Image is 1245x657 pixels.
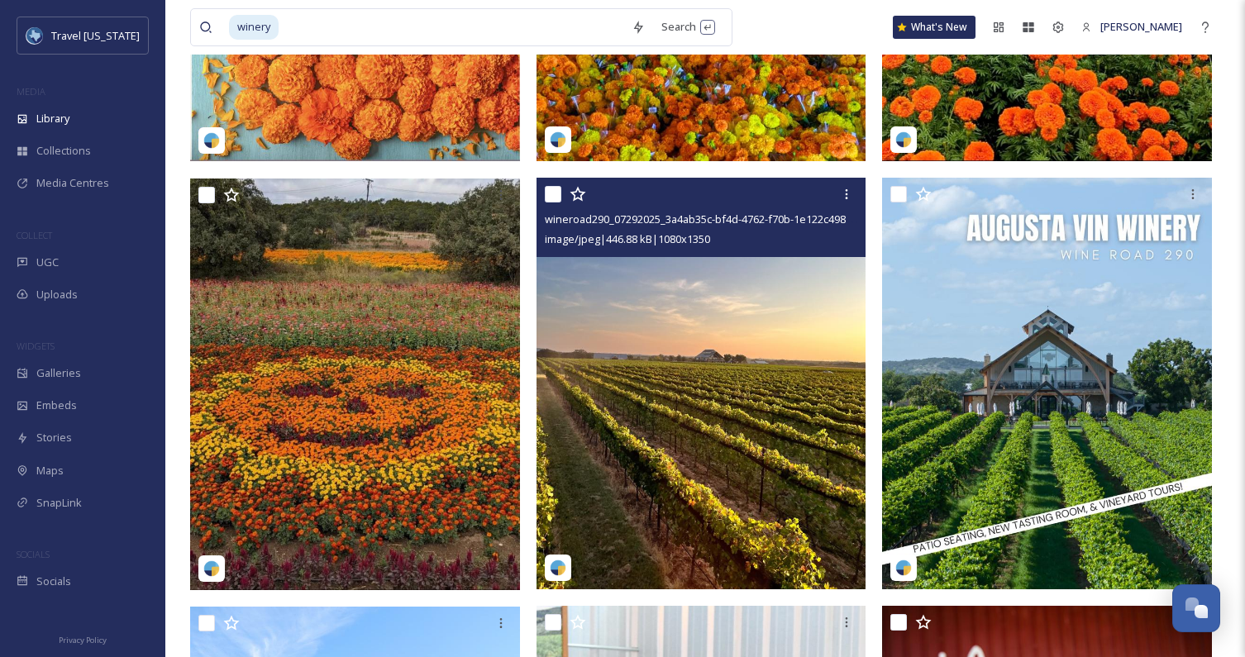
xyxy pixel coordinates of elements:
img: snapsea-logo.png [895,559,912,576]
img: wineroad290_07292025_3a4ab35c-bf4d-4762-f70b-1e122c498bfb.jpg [882,178,1212,590]
span: winery [229,15,279,39]
span: [PERSON_NAME] [1100,19,1182,34]
a: What's New [893,16,975,39]
button: Open Chat [1172,584,1220,632]
img: snapsea-logo.png [203,132,220,149]
a: Privacy Policy [59,629,107,649]
span: Collections [36,143,91,159]
img: snapsea-logo.png [550,559,566,576]
img: snapsea-logo.png [203,560,220,577]
span: Travel [US_STATE] [51,28,140,43]
img: snapsea-logo.png [895,131,912,148]
span: UGC [36,255,59,270]
span: Media Centres [36,175,109,191]
span: SnapLink [36,495,82,511]
img: blancowinery_07292025_b2fbacc1-b63f-0315-b04f-bfc999f3109f.jpg [190,178,520,590]
img: snapsea-logo.png [550,131,566,148]
img: images%20%281%29.jpeg [26,27,43,44]
span: Galleries [36,365,81,381]
span: Privacy Policy [59,635,107,645]
span: MEDIA [17,85,45,98]
span: Uploads [36,287,78,302]
span: wineroad290_07292025_3a4ab35c-bf4d-4762-f70b-1e122c498bfb.jpg [545,211,880,226]
span: COLLECT [17,229,52,241]
span: Embeds [36,398,77,413]
span: Socials [36,574,71,589]
span: image/jpeg | 446.88 kB | 1080 x 1350 [545,231,710,246]
span: Stories [36,430,72,445]
div: Search [653,11,723,43]
span: SOCIALS [17,548,50,560]
a: [PERSON_NAME] [1073,11,1190,43]
img: wineroad290_07292025_3a4ab35c-bf4d-4762-f70b-1e122c498bfb.jpg [537,178,866,590]
span: WIDGETS [17,340,55,352]
span: Maps [36,463,64,478]
span: Library [36,111,69,126]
